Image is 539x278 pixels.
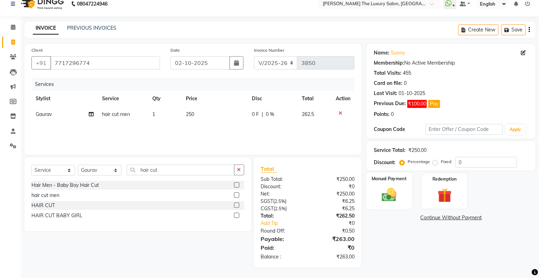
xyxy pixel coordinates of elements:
[256,227,308,235] div: Round Off:
[308,235,360,243] div: ₹263.00
[302,111,314,117] span: 262.5
[308,227,360,235] div: ₹0.50
[256,253,308,261] div: Balance :
[31,182,99,189] div: Hair Men - Baby Boy Hair Cut
[374,100,406,108] div: Previous Due:
[262,111,263,118] span: |
[374,159,395,166] div: Discount:
[308,190,360,198] div: ₹250.00
[252,111,259,118] span: 0 F
[256,205,308,212] div: ( )
[170,47,180,53] label: Date
[261,165,277,173] span: Total
[441,159,451,165] label: Fixed
[372,175,407,182] label: Manual Payment
[298,91,332,107] th: Total
[31,192,59,199] div: hair cut men
[374,49,389,57] div: Name:
[374,80,402,87] div: Card on file:
[308,212,360,220] div: ₹262.50
[31,91,98,107] th: Stylist
[505,124,525,135] button: Apply
[31,56,51,69] button: +91
[403,69,411,77] div: 455
[256,183,308,190] div: Discount:
[36,111,52,117] span: Gaurav
[332,91,355,107] th: Action
[33,22,59,35] a: INVOICE
[308,198,360,205] div: ₹6.25
[408,147,427,154] div: ₹250.00
[182,91,248,107] th: Price
[391,49,405,57] a: Sunny
[368,214,534,221] a: Continue Without Payment
[256,198,308,205] div: ( )
[148,91,182,107] th: Qty
[308,176,360,183] div: ₹250.00
[50,56,160,69] input: Search by Name/Mobile/Email/Code
[377,186,401,204] img: _cash.svg
[374,147,406,154] div: Service Total:
[374,126,425,133] div: Coupon Code
[31,202,55,209] div: HAIR CUT
[308,205,360,212] div: ₹6.25
[316,220,360,227] div: ₹0
[266,111,274,118] span: 0 %
[425,124,503,135] input: Enter Offer / Coupon Code
[458,24,498,35] button: Create New
[254,47,284,53] label: Invoice Number
[186,111,194,117] span: 250
[31,212,82,219] div: HAIR CUT BABY GIRL
[256,235,308,243] div: Payable:
[399,90,425,97] div: 01-10-2025
[308,183,360,190] div: ₹0
[428,100,440,108] button: Pay
[374,90,397,97] div: Last Visit:
[31,47,43,53] label: Client
[275,198,285,204] span: 2.5%
[432,176,457,182] label: Redemption
[256,243,308,252] div: Paid:
[256,212,308,220] div: Total:
[374,111,389,118] div: Points:
[404,80,407,87] div: 0
[98,91,148,107] th: Service
[102,111,130,117] span: hair cut men
[256,190,308,198] div: Net:
[256,176,308,183] div: Sub Total:
[433,186,456,204] img: _gift.svg
[374,69,401,77] div: Total Visits:
[408,159,430,165] label: Percentage
[248,91,298,107] th: Disc
[391,111,394,118] div: 0
[256,220,316,227] a: Add Tip
[308,243,360,252] div: ₹0
[32,78,360,91] div: Services
[374,59,404,67] div: Membership:
[275,206,286,211] span: 2.5%
[67,25,116,31] a: PREVIOUS INVOICES
[501,24,526,35] button: Save
[407,100,427,108] span: ₹100.00
[127,164,234,175] input: Search or Scan
[261,205,274,212] span: CGST
[374,59,529,67] div: No Active Membership
[308,253,360,261] div: ₹263.00
[152,111,155,117] span: 1
[261,198,274,204] span: SGST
